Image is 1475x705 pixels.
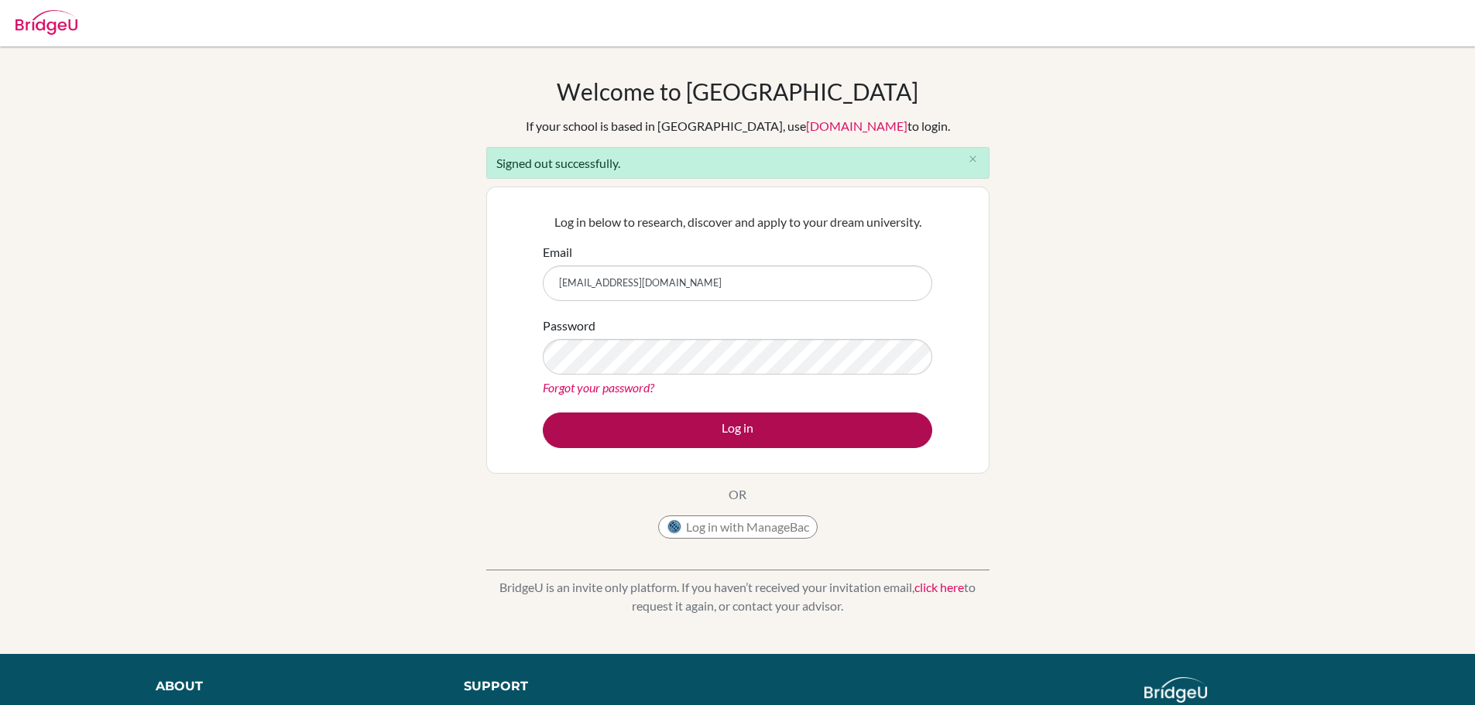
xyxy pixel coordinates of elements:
button: Log in with ManageBac [658,515,818,539]
div: If your school is based in [GEOGRAPHIC_DATA], use to login. [526,117,950,135]
a: Forgot your password? [543,380,654,395]
img: Bridge-U [15,10,77,35]
p: OR [729,485,746,504]
h1: Welcome to [GEOGRAPHIC_DATA] [557,77,918,105]
a: click here [914,580,964,594]
label: Password [543,317,595,335]
div: Support [464,677,719,696]
a: [DOMAIN_NAME] [806,118,907,133]
label: Email [543,243,572,262]
button: Log in [543,412,932,448]
div: About [156,677,429,696]
img: logo_white@2x-f4f0deed5e89b7ecb1c2cc34c3e3d731f90f0f143d5ea2071677605dd97b5244.png [1144,677,1207,703]
div: Signed out successfully. [486,147,990,179]
button: Close [958,148,989,171]
p: BridgeU is an invite only platform. If you haven’t received your invitation email, to request it ... [486,578,990,615]
i: close [967,153,979,165]
p: Log in below to research, discover and apply to your dream university. [543,213,932,231]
